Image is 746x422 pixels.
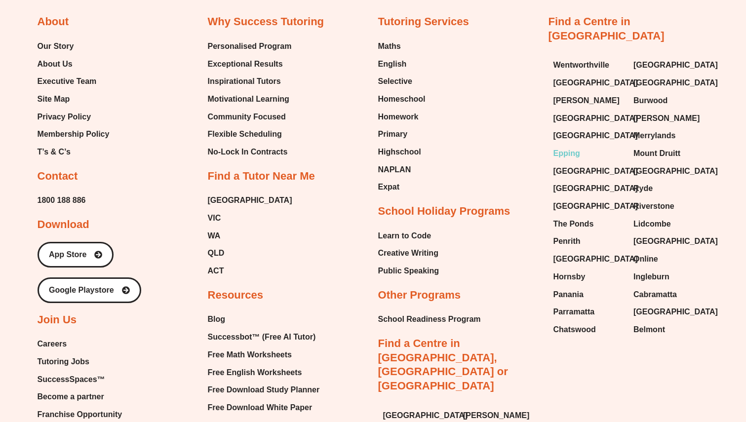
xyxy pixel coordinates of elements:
a: Homeschool [378,92,426,107]
a: Become a partner [38,389,122,404]
span: [GEOGRAPHIC_DATA] [633,305,718,319]
a: [GEOGRAPHIC_DATA] [553,252,624,267]
a: Epping [553,146,624,161]
span: VIC [208,211,221,226]
a: Community Focused [208,110,292,124]
span: Community Focused [208,110,286,124]
a: Ingleburn [633,269,704,284]
a: Successbot™ (Free AI Tutor) [208,330,326,345]
span: Inspirational Tutors [208,74,281,89]
a: Exceptional Results [208,57,292,72]
span: Mount Druitt [633,146,680,161]
a: [GEOGRAPHIC_DATA] [553,181,624,196]
span: Free Download White Paper [208,400,313,415]
span: Chatswood [553,322,596,337]
span: Maths [378,39,401,54]
span: Blog [208,312,226,327]
span: [PERSON_NAME] [553,93,620,108]
span: Penrith [553,234,581,249]
h2: Tutoring Services [378,15,469,29]
a: 1800 188 886 [38,193,86,208]
a: Online [633,252,704,267]
span: [GEOGRAPHIC_DATA] [633,164,718,179]
a: QLD [208,246,292,261]
a: Penrith [553,234,624,249]
a: Free Math Worksheets [208,347,326,362]
h2: Join Us [38,313,77,327]
span: Successbot™ (Free AI Tutor) [208,330,316,345]
span: Highschool [378,145,421,159]
a: [PERSON_NAME] [633,111,704,126]
a: Parramatta [553,305,624,319]
a: No-Lock In Contracts [208,145,292,159]
h2: Download [38,218,89,232]
span: Exceptional Results [208,57,283,72]
a: SuccessSpaces™ [38,372,122,387]
a: Inspirational Tutors [208,74,292,89]
a: Selective [378,74,426,89]
h2: Other Programs [378,288,461,303]
a: Highschool [378,145,426,159]
span: Burwood [633,93,667,108]
a: Maths [378,39,426,54]
span: [GEOGRAPHIC_DATA] [633,58,718,73]
span: ACT [208,264,224,278]
a: Merrylands [633,128,704,143]
span: Ryde [633,181,653,196]
a: [GEOGRAPHIC_DATA] [633,234,704,249]
a: ACT [208,264,292,278]
span: NAPLAN [378,162,411,177]
span: Hornsby [553,269,586,284]
a: Blog [208,312,326,327]
span: No-Lock In Contracts [208,145,288,159]
a: School Readiness Program [378,312,481,327]
span: Expat [378,180,400,194]
span: Primary [378,127,408,142]
span: [GEOGRAPHIC_DATA] [553,76,638,90]
span: Creative Writing [378,246,438,261]
a: [GEOGRAPHIC_DATA] [633,58,704,73]
a: Membership Policy [38,127,110,142]
a: Personalised Program [208,39,292,54]
a: Burwood [633,93,704,108]
span: Site Map [38,92,70,107]
span: [GEOGRAPHIC_DATA] [208,193,292,208]
a: Wentworthville [553,58,624,73]
span: [GEOGRAPHIC_DATA] [553,128,638,143]
a: [GEOGRAPHIC_DATA] [633,164,704,179]
a: Privacy Policy [38,110,110,124]
a: [PERSON_NAME] [553,93,624,108]
span: QLD [208,246,225,261]
span: [GEOGRAPHIC_DATA] [633,234,718,249]
a: Careers [38,337,122,351]
a: Panania [553,287,624,302]
a: WA [208,229,292,243]
a: Learn to Code [378,229,439,243]
a: English [378,57,426,72]
span: Learn to Code [378,229,432,243]
a: Primary [378,127,426,142]
a: [GEOGRAPHIC_DATA] [633,76,704,90]
a: The Ponds [553,217,624,231]
a: Find a Centre in [GEOGRAPHIC_DATA], [GEOGRAPHIC_DATA] or [GEOGRAPHIC_DATA] [378,337,508,392]
a: [GEOGRAPHIC_DATA] [633,305,704,319]
span: Free Math Worksheets [208,347,292,362]
a: Executive Team [38,74,110,89]
h2: Find a Tutor Near Me [208,169,315,184]
span: Cabramatta [633,287,677,302]
span: Lidcombe [633,217,671,231]
span: Executive Team [38,74,97,89]
a: Mount Druitt [633,146,704,161]
a: Google Playstore [38,277,141,303]
a: Hornsby [553,269,624,284]
span: WA [208,229,221,243]
a: Public Speaking [378,264,439,278]
span: About Us [38,57,73,72]
a: VIC [208,211,292,226]
a: Chatswood [553,322,624,337]
span: English [378,57,407,72]
span: Careers [38,337,67,351]
a: Riverstone [633,199,704,214]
